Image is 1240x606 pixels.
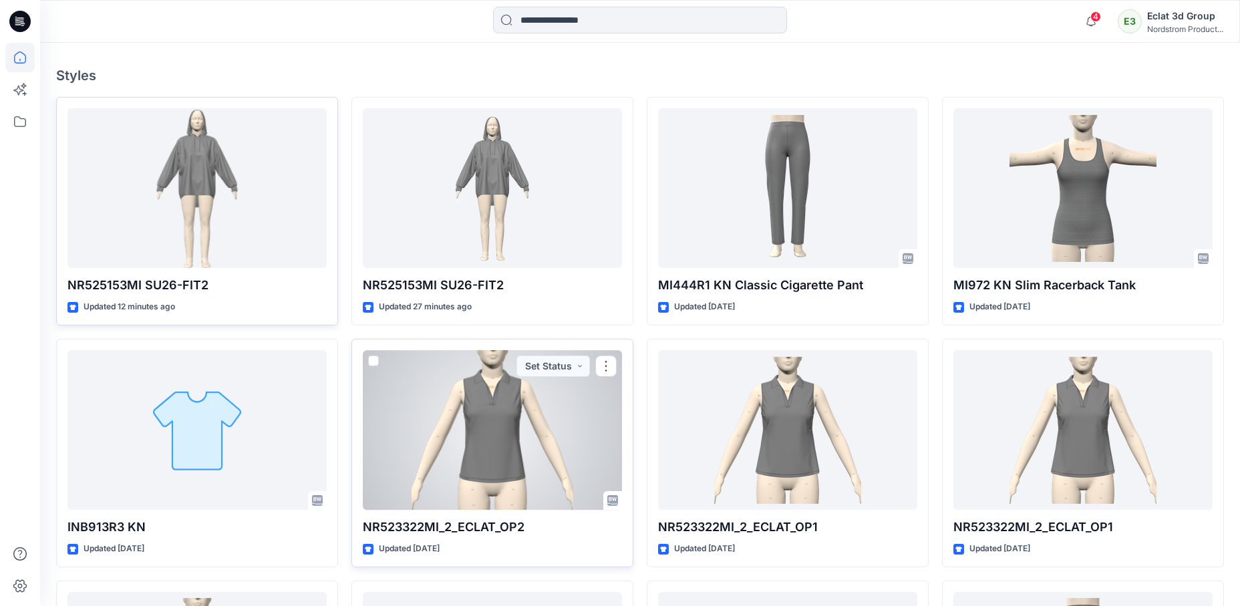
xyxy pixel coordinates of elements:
[953,276,1213,295] p: MI972 KN Slim Racerback Tank
[969,542,1030,556] p: Updated [DATE]
[969,300,1030,314] p: Updated [DATE]
[658,108,917,268] a: MI444R1 KN Classic Cigarette Pant
[658,276,917,295] p: MI444R1 KN Classic Cigarette Pant
[379,542,440,556] p: Updated [DATE]
[67,108,327,268] a: NR525153MI SU26-FIT2
[1090,11,1101,22] span: 4
[67,518,327,537] p: INB913R3 KN
[56,67,1224,84] h4: Styles
[1147,8,1223,24] div: Eclat 3d Group
[1147,24,1223,34] div: Nordstrom Product...
[84,542,144,556] p: Updated [DATE]
[363,108,622,268] a: NR525153MI SU26-FIT2
[658,350,917,510] a: NR523322MI_2_ECLAT_OP1
[363,276,622,295] p: NR525153MI SU26-FIT2
[953,518,1213,537] p: NR523322MI_2_ECLAT_OP1
[379,300,472,314] p: Updated 27 minutes ago
[953,350,1213,510] a: NR523322MI_2_ECLAT_OP1
[84,300,175,314] p: Updated 12 minutes ago
[363,518,622,537] p: NR523322MI_2_ECLAT_OP2
[953,108,1213,268] a: MI972 KN Slim Racerback Tank
[67,276,327,295] p: NR525153MI SU26-FIT2
[1118,9,1142,33] div: E3
[363,350,622,510] a: NR523322MI_2_ECLAT_OP2
[67,350,327,510] a: INB913R3 KN
[674,542,735,556] p: Updated [DATE]
[658,518,917,537] p: NR523322MI_2_ECLAT_OP1
[674,300,735,314] p: Updated [DATE]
